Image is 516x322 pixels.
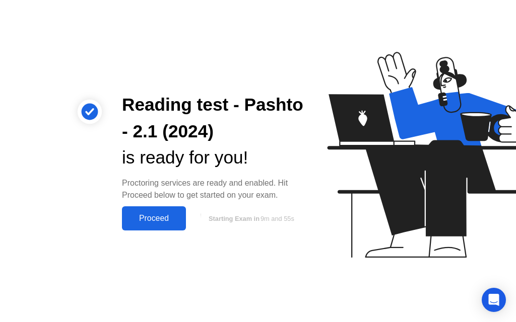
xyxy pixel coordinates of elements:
[125,214,183,223] div: Proceed
[122,206,186,230] button: Proceed
[122,92,309,145] div: Reading test - Pashto - 2.1 (2024)
[122,177,309,201] div: Proctoring services are ready and enabled. Hit Proceed below to get started on your exam.
[482,288,506,312] div: Open Intercom Messenger
[191,209,309,228] button: Starting Exam in9m and 55s
[122,144,309,171] div: is ready for you!
[261,215,294,222] span: 9m and 55s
